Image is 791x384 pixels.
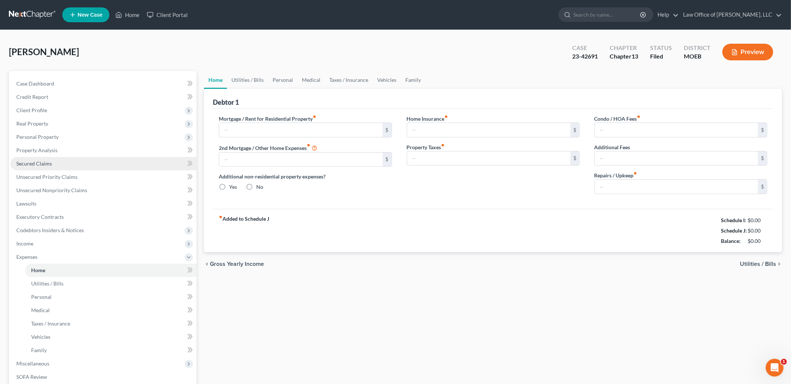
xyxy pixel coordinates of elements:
[31,347,47,353] span: Family
[9,46,79,57] span: [PERSON_NAME]
[610,52,638,61] div: Chapter
[610,44,638,52] div: Chapter
[25,290,197,304] a: Personal
[632,53,638,60] span: 13
[572,52,598,61] div: 23-42691
[441,143,445,147] i: fiber_manual_record
[10,210,197,224] a: Executory Contracts
[776,261,782,267] i: chevron_right
[16,174,78,180] span: Unsecured Priority Claims
[16,107,47,113] span: Client Profile
[634,171,637,175] i: fiber_manual_record
[31,280,63,287] span: Utilities / Bills
[31,267,45,273] span: Home
[25,330,197,344] a: Vehicles
[31,294,52,300] span: Personal
[383,153,392,167] div: $
[204,71,227,89] a: Home
[679,8,782,21] a: Law Office of [PERSON_NAME], LLC
[213,98,239,107] div: Debtor 1
[219,173,392,180] label: Additional non-residential property expenses?
[16,187,87,193] span: Unsecured Nonpriority Claims
[16,254,37,260] span: Expenses
[16,200,36,207] span: Lawsuits
[10,90,197,104] a: Credit Report
[684,52,711,61] div: MOEB
[10,197,197,210] a: Lawsuits
[16,147,57,153] span: Property Analysis
[204,261,264,267] button: chevron_left Gross Yearly Income
[758,151,767,166] div: $
[722,44,773,60] button: Preview
[654,8,679,21] a: Help
[219,123,382,137] input: --
[325,71,373,89] a: Taxes / Insurance
[748,237,768,245] div: $0.00
[25,304,197,317] a: Medical
[25,317,197,330] a: Taxes / Insurance
[721,238,741,244] strong: Balance:
[31,320,70,327] span: Taxes / Insurance
[219,215,223,219] i: fiber_manual_record
[573,8,641,21] input: Search by name...
[594,115,641,123] label: Condo / HOA Fees
[16,120,48,127] span: Real Property
[595,180,758,194] input: --
[10,77,197,90] a: Case Dashboard
[112,8,143,21] a: Home
[373,71,401,89] a: Vehicles
[407,143,445,151] label: Property Taxes
[219,215,269,246] strong: Added to Schedule J
[650,44,672,52] div: Status
[31,307,50,313] span: Medical
[781,359,787,365] span: 1
[594,143,630,151] label: Additional Fees
[10,170,197,184] a: Unsecured Priority Claims
[740,261,782,267] button: Utilities / Bills chevron_right
[219,143,317,152] label: 2nd Mortgage / Other Home Expenses
[16,240,33,247] span: Income
[219,115,316,123] label: Mortgage / Rent for Residential Property
[407,123,570,137] input: --
[684,44,711,52] div: District
[407,151,570,166] input: --
[595,123,758,137] input: --
[570,123,579,137] div: $
[10,157,197,170] a: Secured Claims
[650,52,672,61] div: Filed
[143,8,191,21] a: Client Portal
[16,374,47,380] span: SOFA Review
[570,151,579,166] div: $
[16,134,59,140] span: Personal Property
[401,71,425,89] a: Family
[407,115,448,123] label: Home Insurance
[766,359,784,377] iframe: Intercom live chat
[383,123,392,137] div: $
[16,80,54,87] span: Case Dashboard
[721,227,747,234] strong: Schedule J:
[748,227,768,234] div: $0.00
[10,370,197,384] a: SOFA Review
[268,71,297,89] a: Personal
[204,261,210,267] i: chevron_left
[10,184,197,197] a: Unsecured Nonpriority Claims
[16,360,49,367] span: Miscellaneous
[256,183,263,191] label: No
[572,44,598,52] div: Case
[445,115,448,118] i: fiber_manual_record
[748,217,768,224] div: $0.00
[229,183,237,191] label: Yes
[25,264,197,277] a: Home
[721,217,746,223] strong: Schedule I:
[16,94,48,100] span: Credit Report
[25,344,197,357] a: Family
[210,261,264,267] span: Gross Yearly Income
[307,143,310,147] i: fiber_manual_record
[740,261,776,267] span: Utilities / Bills
[637,115,641,118] i: fiber_manual_record
[16,214,64,220] span: Executory Contracts
[219,153,382,167] input: --
[78,12,102,18] span: New Case
[313,115,316,118] i: fiber_manual_record
[25,277,197,290] a: Utilities / Bills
